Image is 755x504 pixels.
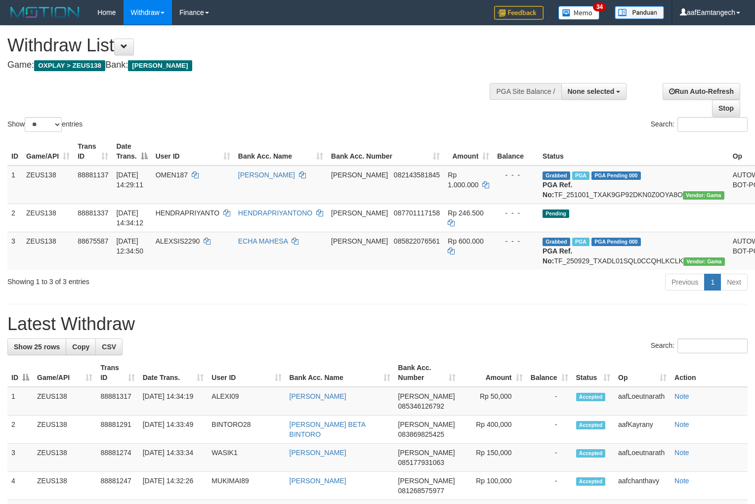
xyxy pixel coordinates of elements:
[7,472,33,500] td: 4
[66,338,96,355] a: Copy
[527,416,572,444] td: -
[671,359,748,387] th: Action
[448,237,483,245] span: Rp 600.000
[116,237,143,255] span: [DATE] 12:34:50
[398,430,444,438] span: Copy 083869825425 to clipboard
[460,416,526,444] td: Rp 400,000
[22,137,74,166] th: Game/API: activate to sort column ascending
[96,472,138,500] td: 88881247
[7,416,33,444] td: 2
[102,343,116,351] span: CSV
[394,171,440,179] span: Copy 082143581845 to clipboard
[33,359,96,387] th: Game/API: activate to sort column ascending
[139,444,208,472] td: [DATE] 14:33:34
[576,393,606,401] span: Accepted
[156,209,219,217] span: HENDRAPRIYANTO
[572,238,589,246] span: Marked by aafpengsreynich
[156,237,200,245] span: ALEXSIS2290
[527,359,572,387] th: Balance: activate to sort column ascending
[14,343,60,351] span: Show 25 rows
[208,359,285,387] th: User ID: activate to sort column ascending
[677,117,748,132] input: Search:
[674,392,689,400] a: Note
[674,449,689,457] a: Note
[72,343,89,351] span: Copy
[234,137,327,166] th: Bank Acc. Name: activate to sort column ascending
[712,100,740,117] a: Stop
[290,449,346,457] a: [PERSON_NAME]
[593,2,606,11] span: 34
[7,117,83,132] label: Show entries
[96,444,138,472] td: 88881274
[614,359,671,387] th: Op: activate to sort column ascending
[543,210,569,218] span: Pending
[527,387,572,416] td: -
[394,209,440,217] span: Copy 087701117158 to clipboard
[286,359,394,387] th: Bank Acc. Name: activate to sort column ascending
[490,83,561,100] div: PGA Site Balance /
[331,171,388,179] span: [PERSON_NAME]
[497,170,535,180] div: - - -
[7,338,66,355] a: Show 25 rows
[112,137,151,166] th: Date Trans.: activate to sort column descending
[327,137,444,166] th: Bank Acc. Number: activate to sort column ascending
[614,472,671,500] td: aafchanthavy
[7,387,33,416] td: 1
[527,444,572,472] td: -
[34,60,105,71] span: OXPLAY > ZEUS138
[704,274,721,291] a: 1
[576,421,606,429] span: Accepted
[398,487,444,495] span: Copy 081268575977 to clipboard
[7,166,22,204] td: 1
[33,416,96,444] td: ZEUS138
[572,171,589,180] span: Marked by aafanarl
[139,416,208,444] td: [DATE] 14:33:49
[448,209,483,217] span: Rp 246.500
[539,166,729,204] td: TF_251001_TXAK9GP92DKN0Z0OYA8O
[156,171,188,179] span: OMEN187
[460,359,526,387] th: Amount: activate to sort column ascending
[398,420,455,428] span: [PERSON_NAME]
[22,166,74,204] td: ZEUS138
[7,359,33,387] th: ID: activate to sort column descending
[238,171,295,179] a: [PERSON_NAME]
[33,444,96,472] td: ZEUS138
[614,416,671,444] td: aafKayrany
[7,273,307,287] div: Showing 1 to 3 of 3 entries
[139,387,208,416] td: [DATE] 14:34:19
[494,6,544,20] img: Feedback.jpg
[591,238,641,246] span: PGA Pending
[7,444,33,472] td: 3
[74,137,112,166] th: Trans ID: activate to sort column ascending
[614,387,671,416] td: aafLoeutnarath
[493,137,539,166] th: Balance
[576,477,606,486] span: Accepted
[116,209,143,227] span: [DATE] 14:34:12
[7,314,748,334] h1: Latest Withdraw
[539,232,729,270] td: TF_250929_TXADL01SQL0CCQHLKCLK
[7,5,83,20] img: MOTION_logo.png
[33,387,96,416] td: ZEUS138
[7,204,22,232] td: 2
[128,60,192,71] span: [PERSON_NAME]
[96,359,138,387] th: Trans ID: activate to sort column ascending
[398,477,455,485] span: [PERSON_NAME]
[398,449,455,457] span: [PERSON_NAME]
[576,449,606,458] span: Accepted
[497,236,535,246] div: - - -
[208,387,285,416] td: ALEXI09
[33,472,96,500] td: ZEUS138
[398,402,444,410] span: Copy 085346126792 to clipboard
[663,83,740,100] a: Run Auto-Refresh
[95,338,123,355] a: CSV
[78,171,108,179] span: 88881137
[460,472,526,500] td: Rp 100,000
[78,237,108,245] span: 88675587
[78,209,108,217] span: 88881337
[591,171,641,180] span: PGA Pending
[208,444,285,472] td: WASIK1
[651,117,748,132] label: Search:
[139,472,208,500] td: [DATE] 14:32:26
[558,6,600,20] img: Button%20Memo.svg
[394,237,440,245] span: Copy 085822076561 to clipboard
